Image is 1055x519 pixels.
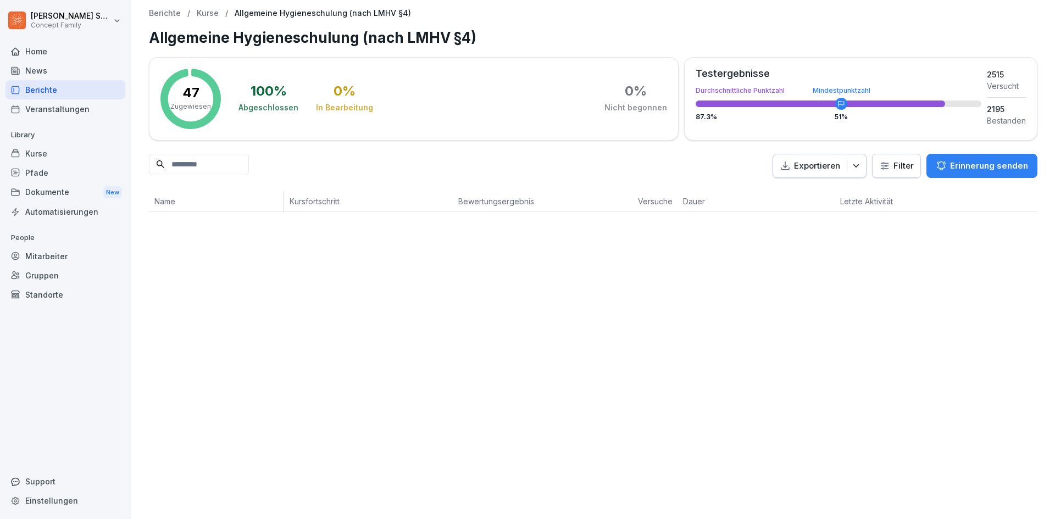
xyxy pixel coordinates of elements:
div: 2515 [987,69,1026,80]
p: Zugewiesen [170,102,211,111]
a: Einstellungen [5,491,125,510]
a: Kurse [5,144,125,163]
div: New [103,186,122,199]
a: Home [5,42,125,61]
div: Durchschnittliche Punktzahl [696,87,981,94]
a: Gruppen [5,266,125,285]
a: DokumenteNew [5,182,125,203]
a: Standorte [5,285,125,304]
p: Exportieren [794,160,840,172]
p: Allgemeine Hygieneschulung (nach LMHV §4) [235,9,411,18]
div: 0 % [334,85,356,98]
h1: Allgemeine Hygieneschulung (nach LMHV §4) [149,27,1037,48]
p: / [187,9,190,18]
p: People [5,229,125,247]
p: Versuche [638,196,672,207]
div: In Bearbeitung [316,102,373,113]
a: Pfade [5,163,125,182]
div: Dokumente [5,182,125,203]
p: Concept Family [31,21,111,29]
div: Support [5,472,125,491]
p: 47 [182,86,199,99]
div: 2195 [987,103,1026,115]
p: [PERSON_NAME] Schyle [31,12,111,21]
div: 51 % [835,114,848,120]
p: Bewertungsergebnis [458,196,627,207]
div: 100 % [251,85,287,98]
div: Bestanden [987,115,1026,126]
p: Dauer [683,196,728,207]
div: 87.3 % [696,114,981,120]
p: Name [154,196,278,207]
a: Automatisierungen [5,202,125,221]
button: Filter [873,154,920,178]
div: Abgeschlossen [238,102,298,113]
a: Mitarbeiter [5,247,125,266]
p: / [225,9,228,18]
div: 0 % [625,85,647,98]
div: Versucht [987,80,1026,92]
div: Mindestpunktzahl [813,87,870,94]
a: Berichte [5,80,125,99]
p: Letzte Aktivität [840,196,914,207]
a: Berichte [149,9,181,18]
p: Library [5,126,125,144]
a: Veranstaltungen [5,99,125,119]
a: News [5,61,125,80]
div: Nicht begonnen [604,102,667,113]
button: Exportieren [773,154,867,178]
p: Kursfortschritt [290,196,447,207]
a: Kurse [197,9,219,18]
div: Testergebnisse [696,69,981,79]
p: Erinnerung senden [950,160,1028,172]
div: Filter [879,160,914,171]
button: Erinnerung senden [926,154,1037,178]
